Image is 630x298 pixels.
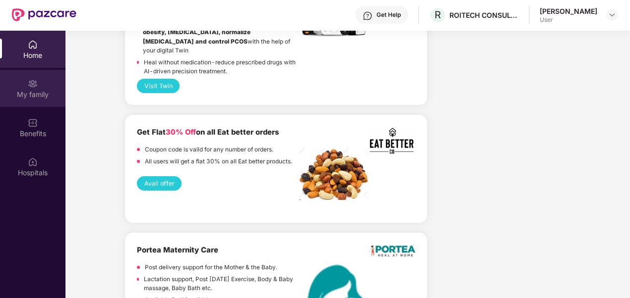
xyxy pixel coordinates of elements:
[540,6,597,16] div: [PERSON_NAME]
[369,245,416,256] img: logo.png
[137,246,218,254] b: Portea Maternity Care
[145,263,277,272] p: Post delivery support for the Mother & the Baby.
[28,40,38,50] img: svg+xml;base64,PHN2ZyBpZD0iSG9tZSIgeG1sbnM9Imh0dHA6Ly93d3cudzMub3JnLzIwMDAvc3ZnIiB3aWR0aD0iMjAiIG...
[143,19,275,45] strong: Reverse [MEDICAL_DATA], [MEDICAL_DATA], obesity, [MEDICAL_DATA], normalize [MEDICAL_DATA] and con...
[145,157,292,166] p: All users will get a flat 30% on all Eat better products.
[137,128,279,137] b: Get Flat on all Eat better orders
[363,11,373,21] img: svg+xml;base64,PHN2ZyBpZD0iSGVscC0zMngzMiIgeG1sbnM9Imh0dHA6Ly93d3cudzMub3JnLzIwMDAvc3ZnIiB3aWR0aD...
[12,8,76,21] img: New Pazcare Logo
[137,79,180,93] button: Visit Twin
[435,9,441,21] span: R
[540,16,597,24] div: User
[137,176,182,191] button: Avail offer
[145,145,273,154] p: Coupon code is vaild for any number of orders.
[144,58,299,76] p: Heal without medication-reduce prescribed drugs with AI-driven precision treatment.
[28,79,38,89] img: svg+xml;base64,PHN2ZyB3aWR0aD0iMjAiIGhlaWdodD0iMjAiIHZpZXdCb3g9IjAgMCAyMCAyMCIgZmlsbD0ibm9uZSIgeG...
[166,128,196,137] span: 30% Off
[144,275,299,293] p: Lactation support, Post [DATE] Exercise, Body & Baby massage, Baby Bath etc.
[369,127,416,155] img: Screenshot%202022-11-17%20at%202.10.19%20PM.png
[28,118,38,128] img: svg+xml;base64,PHN2ZyBpZD0iQmVuZWZpdHMiIHhtbG5zPSJodHRwOi8vd3d3LnczLm9yZy8yMDAwL3N2ZyIgd2lkdGg9Ij...
[143,18,299,55] p: with the help of your digital Twin
[377,11,401,19] div: Get Help
[608,11,616,19] img: svg+xml;base64,PHN2ZyBpZD0iRHJvcGRvd24tMzJ4MzIiIHhtbG5zPSJodHRwOi8vd3d3LnczLm9yZy8yMDAwL3N2ZyIgd2...
[449,10,519,20] div: ROITECH CONSULTING PRIVATE LIMITED
[299,147,369,200] img: Screenshot%202022-11-18%20at%2012.32.13%20PM.png
[28,157,38,167] img: svg+xml;base64,PHN2ZyBpZD0iSG9zcGl0YWxzIiB4bWxucz0iaHR0cDovL3d3dy53My5vcmcvMjAwMC9zdmciIHdpZHRoPS...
